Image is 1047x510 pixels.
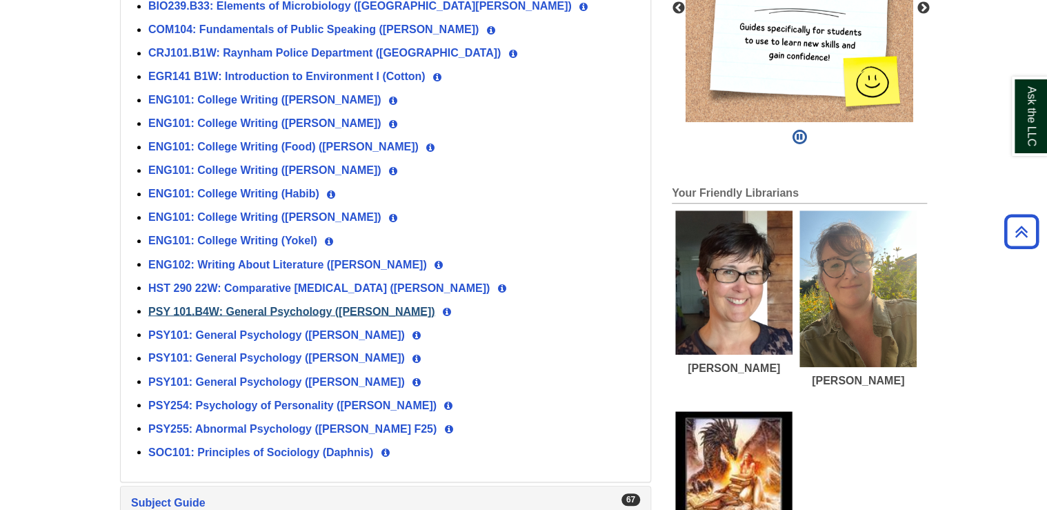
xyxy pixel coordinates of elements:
a: ENG101: College Writing (Yokel) [148,235,317,246]
img: Emily Brown's picture [799,210,917,367]
a: COM104: Fundamentals of Public Speaking ([PERSON_NAME]) [148,23,479,35]
a: Laura Hogan's picture[PERSON_NAME] [675,210,792,375]
a: HST 290 22W: Comparative [MEDICAL_DATA] ([PERSON_NAME]) [148,282,490,293]
a: ENG101: College Writing ([PERSON_NAME]) [148,164,381,176]
a: ENG101: College Writing ([PERSON_NAME]) [148,117,381,129]
a: Emily Brown's picture[PERSON_NAME] [799,210,917,387]
div: 67 [621,493,640,506]
a: CRJ101.B1W: Raynham Police Department ([GEOGRAPHIC_DATA]) [148,47,501,59]
a: PSY 101.B4W: General Psychology ([PERSON_NAME]) [148,305,435,317]
button: Next [917,1,930,15]
a: PSY101: General Psychology ([PERSON_NAME]) [148,352,405,364]
a: ENG102: Writing About Literature ([PERSON_NAME]) [148,258,427,270]
a: ENG101: College Writing ([PERSON_NAME]) [148,94,381,106]
div: [PERSON_NAME] [799,374,917,387]
a: SOC101: Principles of Sociology (Daphnis) [148,446,373,458]
a: PSY254: Psychology of Personality ([PERSON_NAME]) [148,399,437,411]
a: ENG101: College Writing (Habib) [148,188,319,199]
a: Back to Top [999,222,1044,241]
a: ENG101: College Writing (Food) ([PERSON_NAME]) [148,141,419,153]
div: [PERSON_NAME] [675,362,792,375]
img: Laura Hogan's picture [675,210,792,355]
h2: Your Friendly Librarians [672,187,927,204]
a: PSY255: Abnormal Psychology ([PERSON_NAME] F25) [148,422,437,434]
a: ENG101: College Writing ([PERSON_NAME]) [148,211,381,223]
button: Pause [788,122,811,153]
button: Previous [672,1,686,15]
a: PSY101: General Psychology ([PERSON_NAME]) [148,328,405,340]
a: EGR141 B1W: Introduction to Environment I (Cotton) [148,70,425,82]
a: PSY101: General Psychology ([PERSON_NAME]) [148,375,405,387]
